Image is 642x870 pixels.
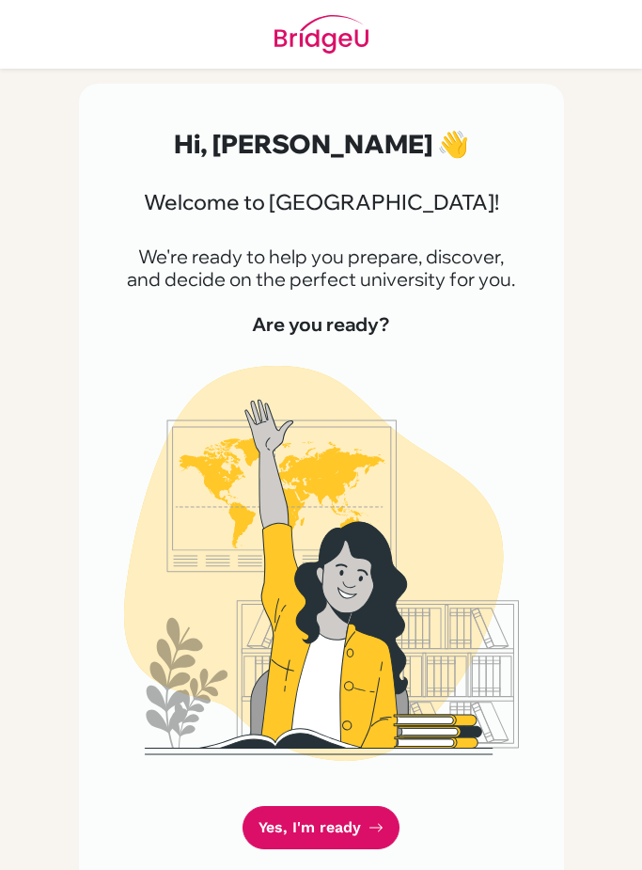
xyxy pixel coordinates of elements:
[124,129,519,160] h2: Hi, [PERSON_NAME] 👋
[124,366,519,761] img: Welcome to Bridge U
[243,806,399,850] a: Yes, I'm ready
[124,313,519,336] h4: Are you ready?
[124,190,519,215] h3: Welcome to [GEOGRAPHIC_DATA]!
[124,245,519,291] p: We're ready to help you prepare, discover, and decide on the perfect university for you.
